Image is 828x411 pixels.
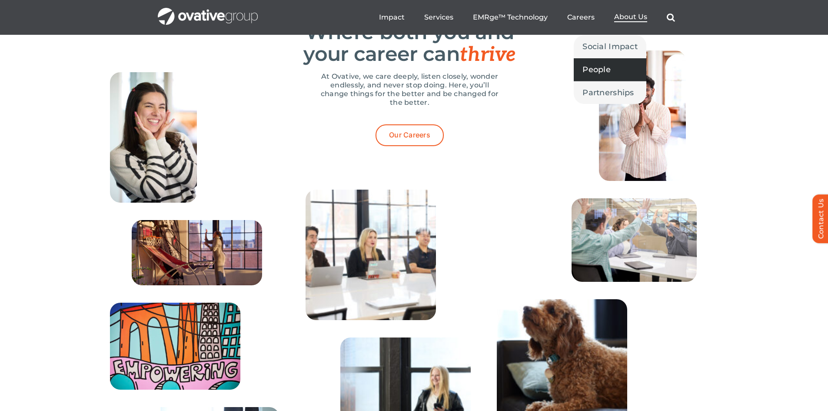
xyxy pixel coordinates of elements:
[379,3,675,31] nav: Menu
[424,13,453,22] a: Services
[599,50,686,181] img: Home – Careers 10
[145,21,675,66] h2: Where both you and your career can
[574,81,646,104] a: Partnerships
[110,72,197,203] img: Home – Careers 9
[572,198,697,282] img: Home – Careers 4
[379,13,405,22] a: Impact
[460,43,516,67] span: thrive
[473,13,548,22] a: EMRge™ Technology
[574,35,646,58] a: Social Impact
[614,13,647,22] a: About Us
[574,58,646,81] a: People
[319,72,501,107] p: At Ovative, we care deeply, listen closely, wonder endlessly, and never stop doing. Here, you’ll ...
[614,13,647,21] span: About Us
[306,190,436,320] img: Home – Careers 5
[582,87,634,99] span: Partnerships
[110,303,240,390] img: Home – Careers 2
[582,63,611,76] span: People
[389,131,430,139] span: Our Careers
[376,124,444,146] a: Our Careers
[158,7,258,15] a: OG_Full_horizontal_WHT
[567,13,595,22] a: Careers
[132,220,262,285] img: Home – Careers 1
[582,40,638,53] span: Social Impact
[667,13,675,22] a: Search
